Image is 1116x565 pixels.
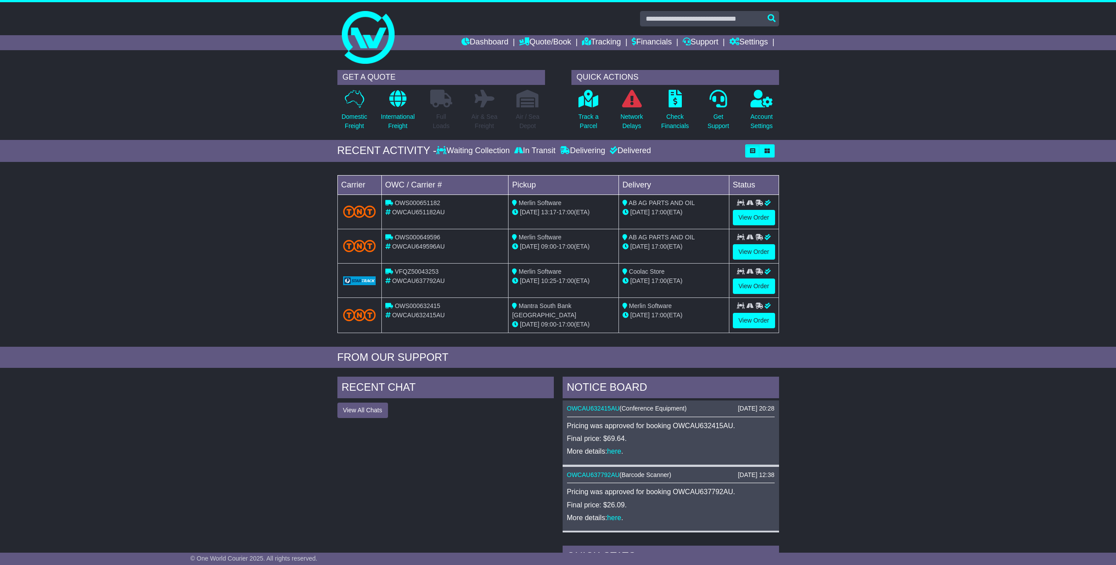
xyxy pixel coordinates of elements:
[541,243,556,250] span: 09:00
[392,209,445,216] span: OWCAU651182AU
[381,175,509,194] td: OWC / Carrier #
[395,302,440,309] span: OWS000632415
[520,209,539,216] span: [DATE]
[733,279,775,294] a: View Order
[461,35,509,50] a: Dashboard
[620,112,643,131] p: Network Delays
[541,321,556,328] span: 09:00
[472,112,498,131] p: Air & Sea Freight
[629,199,695,206] span: AB AG PARTS AND OIL
[343,276,376,285] img: GetCarrierServiceLogo
[738,405,774,412] div: [DATE] 20:28
[622,311,725,320] div: (ETA)
[567,514,775,522] p: More details: .
[578,112,599,131] p: Track a Parcel
[520,277,539,284] span: [DATE]
[567,405,620,412] a: OWCAU632415AU
[436,146,512,156] div: Waiting Collection
[661,89,689,136] a: CheckFinancials
[651,312,667,319] span: 17:00
[622,405,684,412] span: Conference Equipment
[567,471,775,479] div: ( )
[630,277,650,284] span: [DATE]
[337,403,388,418] button: View All Chats
[607,146,651,156] div: Delivered
[578,89,599,136] a: Track aParcel
[733,313,775,328] a: View Order
[630,209,650,216] span: [DATE]
[341,89,367,136] a: DomesticFreight
[632,35,672,50] a: Financials
[516,112,540,131] p: Air / Sea Depot
[651,243,667,250] span: 17:00
[341,112,367,131] p: Domestic Freight
[392,243,445,250] span: OWCAU649596AU
[343,205,376,217] img: TNT_Domestic.png
[337,70,545,85] div: GET A QUOTE
[629,234,695,241] span: AB AG PARTS AND OIL
[729,175,779,194] td: Status
[430,112,452,131] p: Full Loads
[558,146,607,156] div: Delivering
[607,448,621,455] a: here
[567,471,620,478] a: OWCAU637792AU
[630,243,650,250] span: [DATE]
[541,209,556,216] span: 13:17
[567,488,775,496] p: Pricing was approved for booking OWCAU637792AU.
[395,268,439,275] span: VFQZ50043253
[392,312,445,319] span: OWCAU632415AU
[620,89,643,136] a: NetworkDelays
[520,321,539,328] span: [DATE]
[622,208,725,217] div: (ETA)
[512,208,615,217] div: - (ETA)
[629,302,672,309] span: Merlin Software
[395,199,440,206] span: OWS000651182
[630,312,650,319] span: [DATE]
[512,276,615,286] div: - (ETA)
[541,277,556,284] span: 10:25
[381,112,415,131] p: International Freight
[392,277,445,284] span: OWCAU637792AU
[381,89,415,136] a: InternationalFreight
[512,320,615,329] div: - (ETA)
[559,209,574,216] span: 17:00
[512,242,615,251] div: - (ETA)
[337,175,381,194] td: Carrier
[618,175,729,194] td: Delivery
[661,112,689,131] p: Check Financials
[509,175,619,194] td: Pickup
[607,514,621,521] a: here
[337,144,437,157] div: RECENT ACTIVITY -
[622,471,669,478] span: Barcode Scanner
[571,70,779,85] div: QUICK ACTIONS
[519,199,561,206] span: Merlin Software
[707,112,729,131] p: Get Support
[337,351,779,364] div: FROM OUR SUPPORT
[738,471,774,479] div: [DATE] 12:38
[622,276,725,286] div: (ETA)
[651,209,667,216] span: 17:00
[563,377,779,400] div: NOTICE BOARD
[733,210,775,225] a: View Order
[519,268,561,275] span: Merlin Software
[190,555,318,562] span: © One World Courier 2025. All rights reserved.
[559,277,574,284] span: 17:00
[520,243,539,250] span: [DATE]
[582,35,621,50] a: Tracking
[567,434,775,443] p: Final price: $69.64.
[651,277,667,284] span: 17:00
[629,268,665,275] span: Coolac Store
[707,89,729,136] a: GetSupport
[337,377,554,400] div: RECENT CHAT
[567,501,775,509] p: Final price: $26.09.
[519,35,571,50] a: Quote/Book
[512,302,576,319] span: Mantra South Bank [GEOGRAPHIC_DATA]
[567,422,775,430] p: Pricing was approved for booking OWCAU632415AU.
[733,244,775,260] a: View Order
[343,309,376,321] img: TNT_Domestic.png
[567,447,775,455] p: More details: .
[519,234,561,241] span: Merlin Software
[512,146,558,156] div: In Transit
[622,242,725,251] div: (ETA)
[395,234,440,241] span: OWS000649596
